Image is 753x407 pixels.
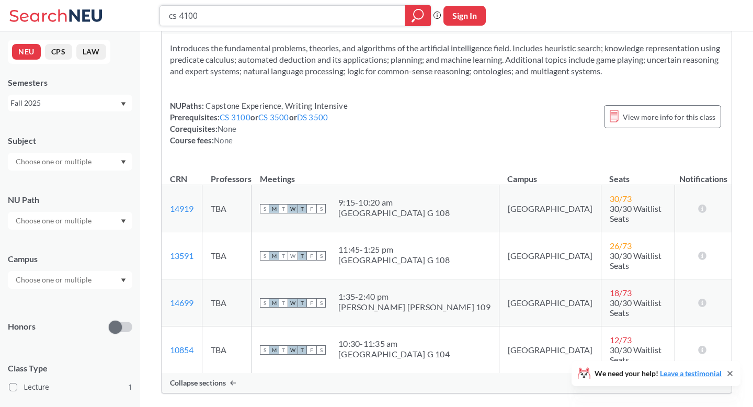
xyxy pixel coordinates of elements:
[338,291,490,302] div: 1:35 - 2:40 pm
[121,102,126,106] svg: Dropdown arrow
[499,163,601,185] th: Campus
[610,288,632,298] span: 18 / 73
[220,112,250,122] a: CS 3100
[298,251,307,261] span: T
[10,97,120,109] div: Fall 2025
[170,100,348,146] div: NUPaths: Prerequisites: or or Corequisites: Course fees:
[10,274,98,286] input: Choose one or multiple
[162,373,732,393] div: Collapse sections
[260,298,269,308] span: S
[8,363,132,374] span: Class Type
[610,335,632,345] span: 12 / 73
[601,163,675,185] th: Seats
[298,345,307,355] span: T
[499,232,601,279] td: [GEOGRAPHIC_DATA]
[170,203,193,213] a: 14919
[170,378,226,388] span: Collapse sections
[288,298,298,308] span: W
[316,204,326,213] span: S
[660,369,722,378] a: Leave a testimonial
[338,338,450,349] div: 10:30 - 11:35 am
[202,279,252,326] td: TBA
[10,214,98,227] input: Choose one or multiple
[170,42,723,77] section: Introduces the fundamental problems, theories, and algorithms of the artificial intelligence fiel...
[288,345,298,355] span: W
[260,345,269,355] span: S
[8,321,36,333] p: Honors
[279,298,288,308] span: T
[610,203,661,223] span: 30/30 Waitlist Seats
[338,197,450,208] div: 9:15 - 10:20 am
[121,219,126,223] svg: Dropdown arrow
[8,253,132,265] div: Campus
[307,298,316,308] span: F
[610,251,661,270] span: 30/30 Waitlist Seats
[258,112,289,122] a: CS 3500
[412,8,424,23] svg: magnifying glass
[298,298,307,308] span: T
[8,212,132,230] div: Dropdown arrow
[45,44,72,60] button: CPS
[76,44,106,60] button: LAW
[316,251,326,261] span: S
[218,124,236,133] span: None
[307,251,316,261] span: F
[8,194,132,206] div: NU Path
[252,163,499,185] th: Meetings
[610,298,661,318] span: 30/30 Waitlist Seats
[8,135,132,146] div: Subject
[610,241,632,251] span: 26 / 73
[8,271,132,289] div: Dropdown arrow
[307,204,316,213] span: F
[9,380,132,394] label: Lecture
[338,349,450,359] div: [GEOGRAPHIC_DATA] G 104
[499,185,601,232] td: [GEOGRAPHIC_DATA]
[279,204,288,213] span: T
[610,345,661,365] span: 30/30 Waitlist Seats
[170,298,193,308] a: 14699
[202,185,252,232] td: TBA
[338,208,450,218] div: [GEOGRAPHIC_DATA] G 108
[279,251,288,261] span: T
[202,232,252,279] td: TBA
[170,251,193,261] a: 13591
[595,370,722,377] span: We need your help!
[338,302,490,312] div: [PERSON_NAME] [PERSON_NAME] 109
[260,251,269,261] span: S
[260,204,269,213] span: S
[128,381,132,393] span: 1
[298,204,307,213] span: T
[623,110,715,123] span: View more info for this class
[202,163,252,185] th: Professors
[8,77,132,88] div: Semesters
[269,298,279,308] span: M
[10,155,98,168] input: Choose one or multiple
[269,204,279,213] span: M
[405,5,431,26] div: magnifying glass
[121,160,126,164] svg: Dropdown arrow
[307,345,316,355] span: F
[8,153,132,171] div: Dropdown arrow
[675,163,732,185] th: Notifications
[316,345,326,355] span: S
[499,326,601,374] td: [GEOGRAPHIC_DATA]
[279,345,288,355] span: T
[610,194,632,203] span: 30 / 73
[288,251,298,261] span: W
[12,44,41,60] button: NEU
[288,204,298,213] span: W
[121,278,126,282] svg: Dropdown arrow
[204,101,348,110] span: Capstone Experience, Writing Intensive
[269,345,279,355] span: M
[269,251,279,261] span: M
[202,326,252,374] td: TBA
[338,255,450,265] div: [GEOGRAPHIC_DATA] G 108
[214,135,233,145] span: None
[499,279,601,326] td: [GEOGRAPHIC_DATA]
[443,6,486,26] button: Sign In
[316,298,326,308] span: S
[170,173,187,185] div: CRN
[8,95,132,111] div: Fall 2025Dropdown arrow
[297,112,328,122] a: DS 3500
[338,244,450,255] div: 11:45 - 1:25 pm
